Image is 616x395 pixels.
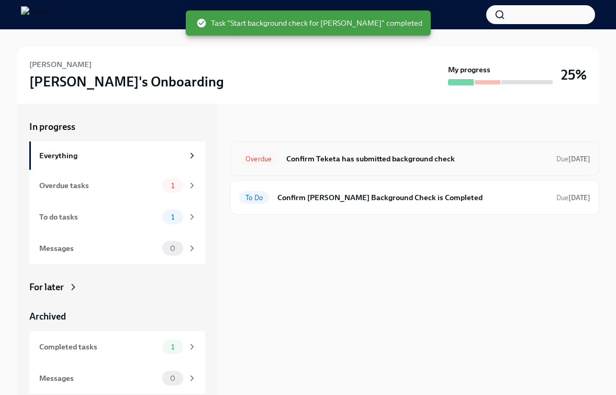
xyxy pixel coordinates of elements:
[164,375,182,382] span: 0
[556,193,590,203] span: August 15th, 2025 09:00
[556,155,590,163] span: Due
[239,150,590,167] a: OverdueConfirm Teketa has submitted background checkDue[DATE]
[239,194,269,202] span: To Do
[39,180,158,191] div: Overdue tasks
[29,363,205,394] a: Messages0
[29,120,205,133] a: In progress
[29,281,205,293] a: For later
[29,59,92,70] h6: [PERSON_NAME]
[164,245,182,253] span: 0
[239,155,278,163] span: Overdue
[29,141,205,170] a: Everything
[29,331,205,363] a: Completed tasks1
[239,189,590,206] a: To DoConfirm [PERSON_NAME] Background Check is CompletedDue[DATE]
[165,343,181,351] span: 1
[277,192,548,203] h6: Confirm [PERSON_NAME] Background Check is Completed
[39,243,158,254] div: Messages
[21,6,53,23] img: Rothy's
[556,154,590,164] span: August 3rd, 2025 09:00
[29,72,224,91] h3: [PERSON_NAME]'s Onboarding
[29,170,205,201] a: Overdue tasks1
[29,281,64,293] div: For later
[29,233,205,264] a: Messages0
[448,64,490,75] strong: My progress
[556,194,590,202] span: Due
[39,150,183,161] div: Everything
[286,153,548,164] h6: Confirm Teketa has submitted background check
[29,310,205,323] a: Archived
[165,182,181,190] span: 1
[568,194,590,202] strong: [DATE]
[568,155,590,163] strong: [DATE]
[561,65,587,84] h3: 25%
[39,372,158,384] div: Messages
[29,201,205,233] a: To do tasks1
[39,341,158,353] div: Completed tasks
[230,120,276,133] div: In progress
[165,213,181,221] span: 1
[196,18,422,28] span: Task "Start background check for [PERSON_NAME]" completed
[39,211,158,223] div: To do tasks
